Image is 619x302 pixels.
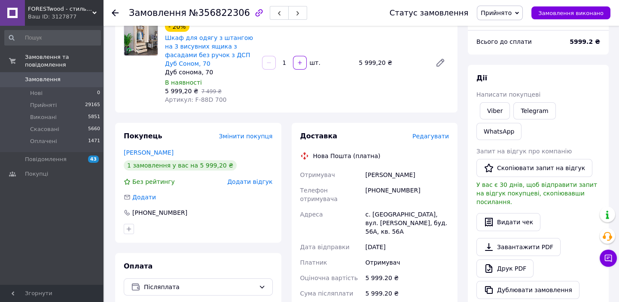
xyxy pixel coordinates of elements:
span: Платник [300,259,327,266]
span: Артикул: F-88D 700 [165,96,226,103]
span: В наявності [165,79,202,86]
span: Замовлення виконано [538,10,604,16]
div: Повернутися назад [112,9,119,17]
button: Чат з покупцем [600,250,617,267]
span: 29165 [85,101,100,109]
div: [DATE] [363,239,451,255]
span: 5660 [88,125,100,133]
div: 5 999,20 ₴ [355,57,428,69]
span: Замовлення [129,8,186,18]
span: Отримувач [300,171,335,178]
span: 1471 [88,137,100,145]
span: Змінити покупця [219,133,273,140]
span: Прийнято [481,9,512,16]
div: 5 999.20 ₴ [363,286,451,301]
div: Дуб сонома, 70 [165,68,255,76]
span: Додати [132,194,156,201]
span: Покупець [124,132,162,140]
span: Прийняті [30,101,57,109]
a: Друк PDF [476,259,534,278]
span: Скасовані [30,125,59,133]
div: 1 замовлення у вас на 5 999,20 ₴ [124,160,237,171]
span: Оплачені [30,137,57,145]
span: FORESTwood - стильні і сучасні меблі від виробника [28,5,92,13]
span: Доставка [300,132,338,140]
span: Адреса [300,211,323,218]
span: 0 [97,89,100,97]
button: Дублювати замовлення [476,281,579,299]
a: Завантажити PDF [476,238,561,256]
a: [PERSON_NAME] [124,149,174,156]
div: [PHONE_NUMBER] [363,183,451,207]
a: Telegram [513,102,555,119]
span: У вас є 30 днів, щоб відправити запит на відгук покупцеві, скопіювавши посилання. [476,181,597,205]
div: [PHONE_NUMBER] [131,208,188,217]
input: Пошук [4,30,101,46]
span: Дії [476,74,487,82]
span: Повідомлення [25,156,67,163]
span: Додати відгук [227,178,272,185]
div: шт. [308,58,321,67]
div: Отримувач [363,255,451,270]
button: Скопіювати запит на відгук [476,159,592,177]
button: Замовлення виконано [531,6,610,19]
span: Телефон отримувача [300,187,338,202]
span: Замовлення та повідомлення [25,53,103,69]
div: - 20% [165,21,189,32]
div: 5 999.20 ₴ [363,270,451,286]
span: №356822306 [189,8,250,18]
div: [PERSON_NAME] [363,167,451,183]
span: Оціночна вартість [300,275,358,281]
span: 5 999,20 ₴ [165,88,198,95]
div: Нова Пошта (платна) [311,152,383,160]
span: Замовлення [25,76,61,83]
a: Шкаф для одягу з штангою на 3 висувних ящика з фасадами без ручок з ДСП Дуб Соном, 70 [165,34,253,67]
span: Без рейтингу [132,178,175,185]
span: Написати покупцеві [476,91,540,98]
a: Редагувати [432,54,449,71]
span: Нові [30,89,43,97]
div: с. [GEOGRAPHIC_DATA], вул. [PERSON_NAME], буд. 56А, кв. 56А [363,207,451,239]
span: Дата відправки [300,244,350,250]
div: Статус замовлення [390,9,469,17]
button: Видати чек [476,213,540,231]
span: Всього до сплати [476,38,532,45]
div: Ваш ID: 3127877 [28,13,103,21]
b: 5999.2 ₴ [570,38,600,45]
span: Покупці [25,170,48,178]
span: 7 499 ₴ [201,88,222,95]
span: 5851 [88,113,100,121]
span: Редагувати [412,133,449,140]
a: WhatsApp [476,123,521,140]
span: Запит на відгук про компанію [476,148,572,155]
a: Viber [480,102,510,119]
span: Післяплата [144,282,255,292]
img: Шкаф для одягу з штангою на 3 висувних ящика з фасадами без ручок з ДСП Дуб Соном, 70 [124,22,158,55]
span: Оплата [124,262,152,270]
span: 43 [88,156,99,163]
span: Виконані [30,113,57,121]
span: Сума післяплати [300,290,354,297]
